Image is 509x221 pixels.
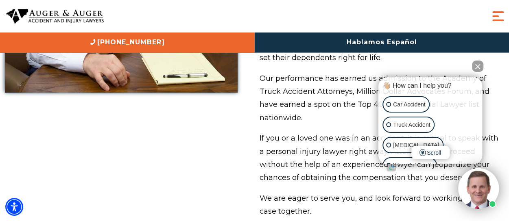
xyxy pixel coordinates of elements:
p: [MEDICAL_DATA] [393,140,439,150]
div: Accessibility Menu [5,198,23,216]
img: Intaker widget Avatar [458,168,499,209]
button: Close Intaker Chat Widget [472,61,483,72]
p: We are eager to serve you, and look forward to working on your case together. [260,192,505,218]
span: Scroll [411,146,450,159]
p: Truck Accident [393,120,430,130]
button: Menu [490,8,506,24]
img: Auger & Auger Accident and Injury Lawyers Logo [6,9,104,24]
p: Car Accident [393,100,425,110]
p: Wrongful Death [393,160,433,171]
a: Open intaker chat [387,164,396,171]
p: Our performance has earned us admission to the Academy of Truck Accident Attorneys, Million Dolla... [260,72,505,125]
div: 👋🏼 How can I help you? [380,81,480,90]
p: If you or a loved one was in an accident, it is critical to speak with a personal injury lawyer r... [260,132,505,184]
